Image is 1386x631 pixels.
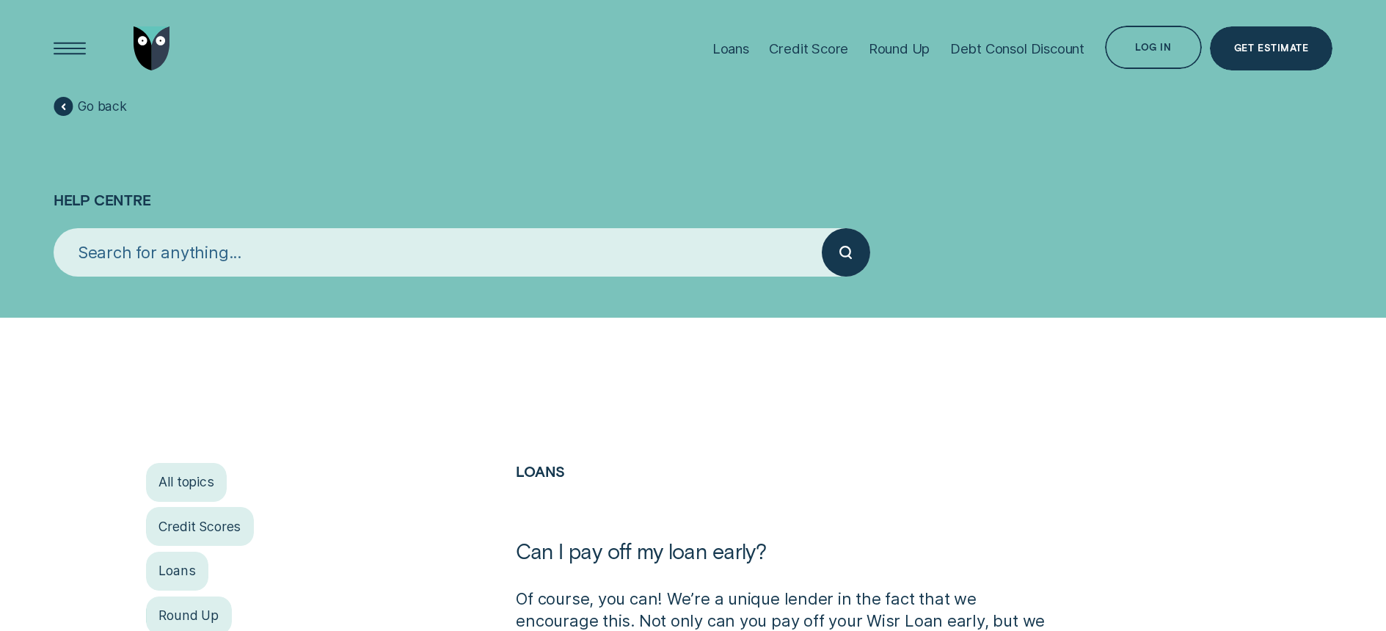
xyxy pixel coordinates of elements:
[869,40,930,57] div: Round Up
[1210,26,1332,70] a: Get Estimate
[712,40,749,57] div: Loans
[54,119,1333,229] h1: Help Centre
[146,463,227,502] a: All topics
[78,98,127,114] span: Go back
[1105,26,1202,69] button: Log in
[146,507,254,546] a: Credit Scores
[134,26,170,70] img: Wisr
[822,228,870,277] button: Submit your search query.
[950,40,1084,57] div: Debt Consol Discount
[769,40,848,57] div: Credit Score
[54,228,822,277] input: Search for anything...
[146,552,208,591] a: Loans
[516,463,1055,538] h2: Loans
[516,462,565,480] a: Loans
[54,97,127,116] a: Go back
[516,538,1055,588] h1: Can I pay off my loan early?
[48,26,91,70] button: Open Menu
